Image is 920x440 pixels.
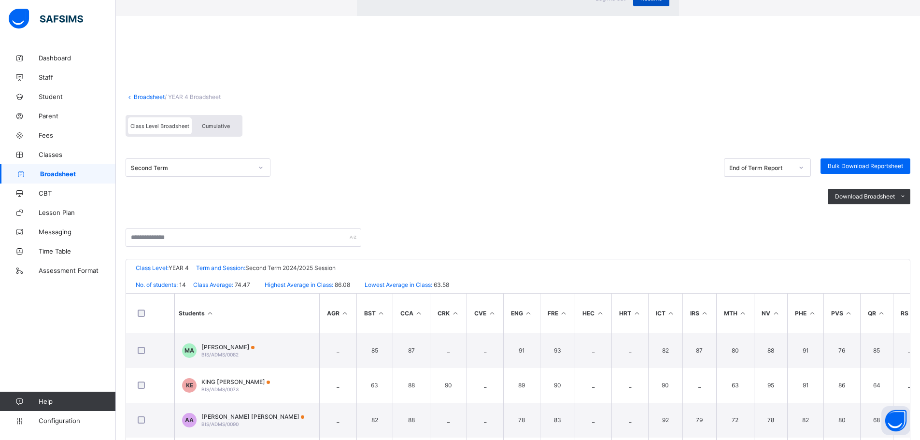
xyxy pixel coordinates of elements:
th: AGR [319,294,356,333]
td: 76 [823,333,860,368]
span: / YEAR 4 Broadsheet [165,93,221,100]
span: Dashboard [39,54,116,62]
span: Lowest Average in Class: [365,281,432,288]
span: CBT [39,189,116,197]
div: Second Term [131,164,253,171]
td: _ [611,403,648,438]
button: Open asap [881,406,910,435]
i: Sort in Ascending Order [524,310,533,317]
th: CVE [467,294,503,333]
i: Sort in Ascending Order [596,310,604,317]
td: 85 [356,333,393,368]
td: _ [319,333,356,368]
span: 74.47 [233,281,250,288]
td: 91 [503,333,540,368]
td: 78 [754,403,787,438]
td: _ [575,403,611,438]
th: BST [356,294,393,333]
td: 87 [393,333,430,368]
th: PVS [823,294,860,333]
span: Fees [39,131,116,139]
span: Classes [39,151,116,158]
th: NV [754,294,787,333]
td: 90 [430,368,467,403]
span: MA [184,347,194,354]
i: Sort in Ascending Order [488,310,496,317]
span: 86.08 [333,281,350,288]
td: _ [430,403,467,438]
td: 87 [682,333,716,368]
td: _ [467,368,503,403]
td: 85 [860,333,893,368]
td: 92 [648,403,682,438]
td: 91 [787,333,823,368]
td: 82 [648,333,682,368]
span: Class Level: [136,264,169,271]
span: Student [39,93,116,100]
i: Sort in Ascending Order [633,310,641,317]
i: Sort in Ascending Order [341,310,349,317]
td: 78 [503,403,540,438]
i: Sort in Ascending Order [845,310,853,317]
td: _ [682,368,716,403]
span: Parent [39,112,116,120]
span: YEAR 4 [169,264,189,271]
th: PHE [787,294,823,333]
i: Sort in Ascending Order [667,310,675,317]
i: Sort in Ascending Order [878,310,886,317]
td: 72 [716,403,754,438]
th: QR [860,294,893,333]
span: BIS/ADMS/0090 [201,421,239,427]
td: _ [611,368,648,403]
td: 64 [860,368,893,403]
td: 80 [716,333,754,368]
td: 63 [356,368,393,403]
span: Messaging [39,228,116,236]
img: safsims [9,9,83,29]
span: 63.58 [432,281,449,288]
td: _ [611,333,648,368]
span: Highest Average in Class: [265,281,333,288]
i: Sort in Ascending Order [451,310,459,317]
td: _ [319,403,356,438]
td: 88 [754,333,787,368]
td: 91 [787,368,823,403]
i: Sort in Ascending Order [910,310,918,317]
span: KE [186,382,193,389]
span: AA [185,416,194,424]
th: FRE [540,294,575,333]
td: 88 [393,403,430,438]
td: 82 [787,403,823,438]
i: Sort in Ascending Order [808,310,816,317]
span: Lesson Plan [39,209,116,216]
th: CRK [430,294,467,333]
span: Help [39,397,115,405]
span: Staff [39,73,116,81]
td: 95 [754,368,787,403]
i: Sort in Ascending Order [377,310,385,317]
i: Sort in Ascending Order [560,310,568,317]
td: 83 [540,403,575,438]
i: Sort in Ascending Order [701,310,709,317]
td: 79 [682,403,716,438]
i: Sort in Ascending Order [415,310,423,317]
td: _ [467,403,503,438]
td: _ [575,333,611,368]
th: ENG [503,294,540,333]
span: Download Broadsheet [835,193,895,200]
td: 63 [716,368,754,403]
td: 86 [823,368,860,403]
th: Students [174,294,319,333]
span: Second Term 2024/2025 Session [245,264,336,271]
th: MTH [716,294,754,333]
th: CCA [393,294,430,333]
th: HEC [575,294,611,333]
i: Sort in Ascending Order [772,310,780,317]
span: 14 [178,281,186,288]
span: No. of students: [136,281,178,288]
a: Broadsheet [134,93,165,100]
span: KING [PERSON_NAME] [201,378,270,385]
i: Sort in Ascending Order [739,310,747,317]
td: 80 [823,403,860,438]
div: End of Term Report [729,164,793,171]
